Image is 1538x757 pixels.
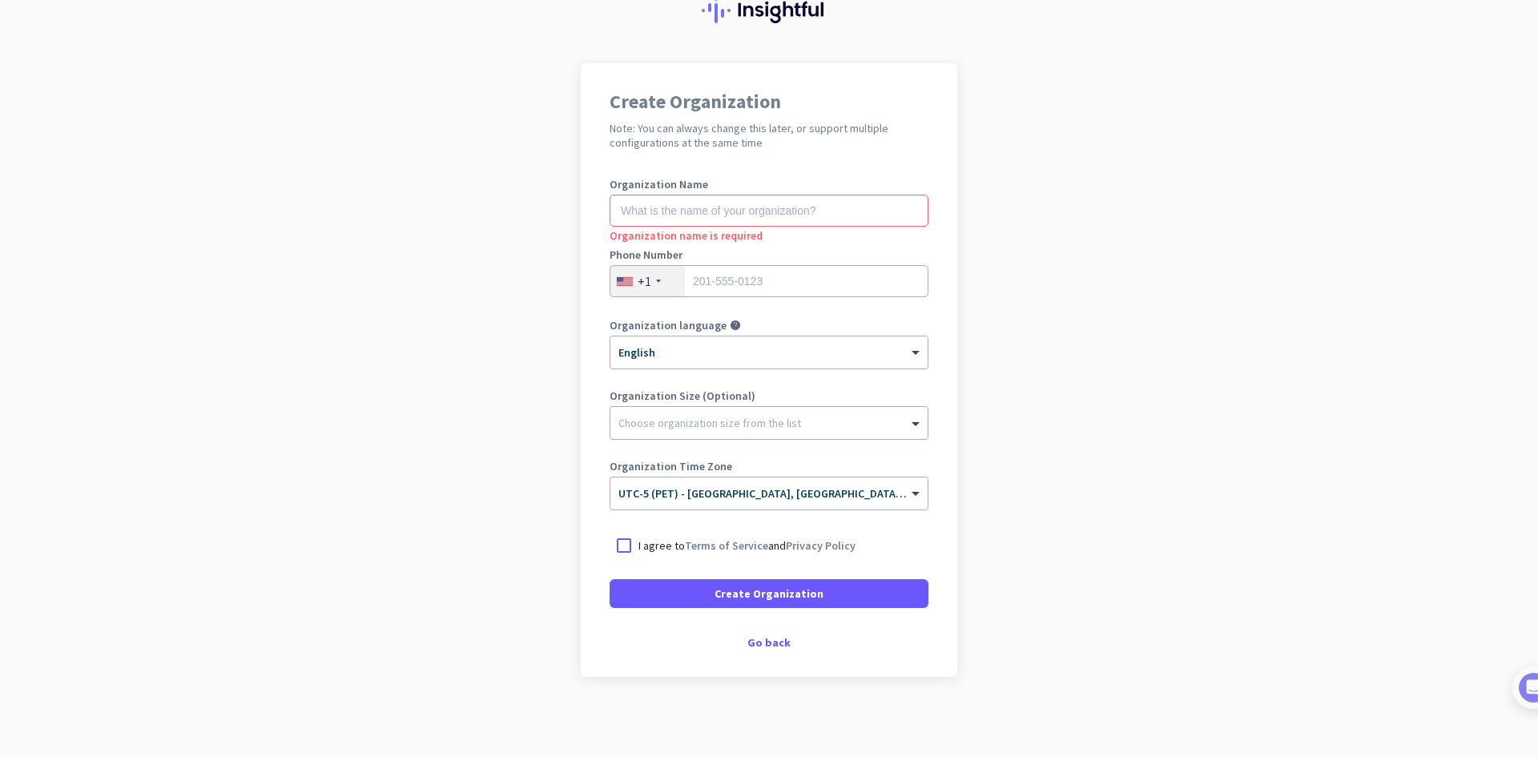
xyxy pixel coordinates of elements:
[610,249,928,260] label: Phone Number
[610,265,928,297] input: 201-555-0123
[610,390,928,401] label: Organization Size (Optional)
[610,121,928,150] h2: Note: You can always change this later, or support multiple configurations at the same time
[610,320,727,331] label: Organization language
[610,579,928,608] button: Create Organization
[610,228,763,243] span: Organization name is required
[610,92,928,111] h1: Create Organization
[610,461,928,472] label: Organization Time Zone
[610,637,928,648] div: Go back
[638,273,651,289] div: +1
[638,538,856,554] p: I agree to and
[715,586,823,602] span: Create Organization
[786,538,856,553] a: Privacy Policy
[610,195,928,227] input: What is the name of your organization?
[730,320,741,331] i: help
[610,179,928,190] label: Organization Name
[685,538,768,553] a: Terms of Service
